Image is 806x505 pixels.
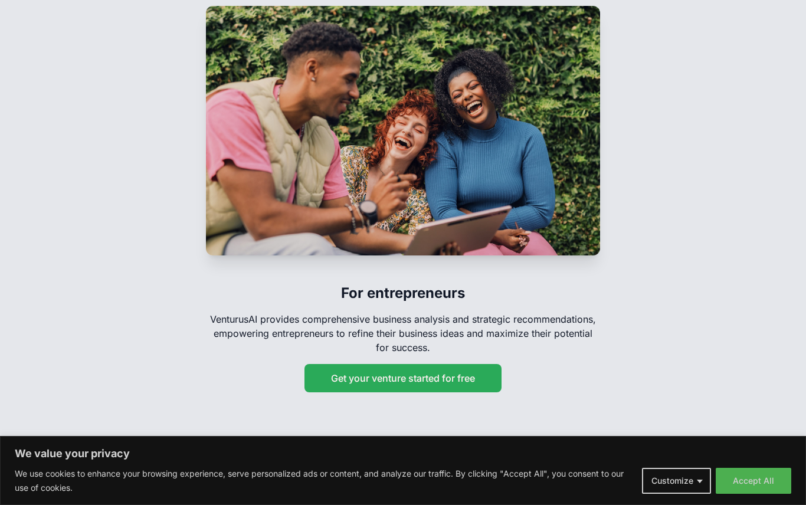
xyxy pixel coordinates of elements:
[206,312,600,355] p: VenturusAI provides comprehensive business analysis and strategic recommendations, empowering ent...
[206,274,600,312] h3: For entrepreneurs
[206,6,600,255] img: For entrepreneurs
[716,468,791,494] button: Accept All
[15,467,633,495] p: We use cookies to enhance your browsing experience, serve personalized ads or content, and analyz...
[642,468,711,494] button: Customize
[15,447,791,461] p: We value your privacy
[304,364,502,392] button: Get your venture started for free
